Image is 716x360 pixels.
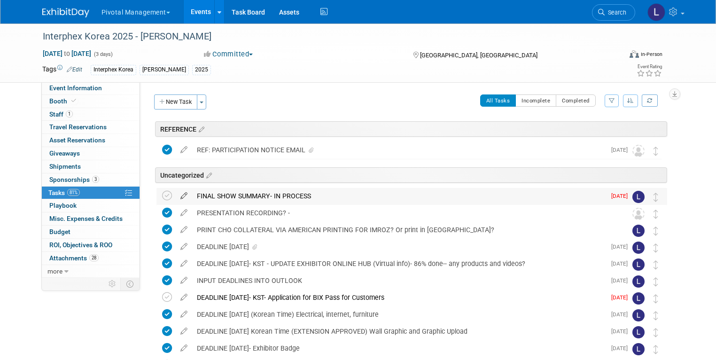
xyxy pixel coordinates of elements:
[47,267,62,275] span: more
[642,94,658,107] a: Refresh
[49,97,78,105] span: Booth
[611,294,632,301] span: [DATE]
[654,260,658,269] i: Move task
[49,123,107,131] span: Travel Reservations
[42,212,140,225] a: Misc. Expenses & Credits
[632,258,645,271] img: Leslie Pelton
[201,49,257,59] button: Committed
[196,124,204,133] a: Edit sections
[204,170,212,180] a: Edit sections
[42,173,140,186] a: Sponsorships3
[42,226,140,238] a: Budget
[605,9,626,16] span: Search
[420,52,537,59] span: [GEOGRAPHIC_DATA], [GEOGRAPHIC_DATA]
[611,147,632,153] span: [DATE]
[192,188,606,204] div: FINAL SHOW SUMMARY- IN PROCESS
[654,294,658,303] i: Move task
[192,273,606,289] div: INPUT DEADLINES INTO OUTLOOK
[67,189,80,196] span: 81%
[611,243,632,250] span: [DATE]
[192,306,606,322] div: DEADLINE [DATE] (Korean Time) Electrical, internet, furniture
[48,189,80,196] span: Tasks
[176,259,192,268] a: edit
[155,167,667,183] div: Uncategorized
[176,226,192,234] a: edit
[654,227,658,235] i: Move task
[632,242,645,254] img: Leslie Pelton
[42,95,140,108] a: Booth
[480,94,516,107] button: All Tasks
[632,145,645,157] img: Unassigned
[192,205,614,221] div: PRESENTATION RECORDING? -
[42,82,140,94] a: Event Information
[154,94,197,110] button: New Task
[49,136,105,144] span: Asset Reservations
[42,265,140,278] a: more
[632,208,645,220] img: Unassigned
[49,215,123,222] span: Misc. Expenses & Credits
[89,254,99,261] span: 28
[611,328,632,335] span: [DATE]
[42,147,140,160] a: Giveaways
[192,323,606,339] div: DEADLINE [DATE] Korean Time (EXTENSION APPROVED) Wall Graphic and Graphic Upload
[654,147,658,156] i: Move task
[611,345,632,352] span: [DATE]
[176,243,192,251] a: edit
[42,134,140,147] a: Asset Reservations
[654,210,658,219] i: Move task
[632,275,645,288] img: Leslie Pelton
[611,193,632,199] span: [DATE]
[91,65,136,75] div: Interphex Korea
[192,239,606,255] div: DEADLINE [DATE]
[42,199,140,212] a: Playbook
[42,239,140,251] a: ROI, Objectives & ROO
[176,276,192,285] a: edit
[611,277,632,284] span: [DATE]
[104,278,121,290] td: Personalize Event Tab Strip
[654,243,658,252] i: Move task
[637,64,662,69] div: Event Rating
[42,8,89,17] img: ExhibitDay
[93,51,113,57] span: (3 days)
[632,309,645,321] img: Leslie Pelton
[654,277,658,286] i: Move task
[42,160,140,173] a: Shipments
[49,84,102,92] span: Event Information
[192,340,606,356] div: DEADLINE [DATE]- Exhibitor Badge
[42,187,140,199] a: Tasks81%
[654,311,658,320] i: Move task
[176,310,192,319] a: edit
[632,292,645,305] img: Leslie Pelton
[49,228,70,235] span: Budget
[71,98,76,103] i: Booth reservation complete
[120,278,140,290] td: Toggle Event Tabs
[49,254,99,262] span: Attachments
[140,65,189,75] div: [PERSON_NAME]
[654,193,658,202] i: Move task
[611,260,632,267] span: [DATE]
[62,50,71,57] span: to
[42,64,82,75] td: Tags
[42,108,140,121] a: Staff1
[192,222,614,238] div: PRINT CHO COLLATERAL VIA AMERICAN PRINTING FOR IMROZ? Or print in [GEOGRAPHIC_DATA]?
[640,51,662,58] div: In-Person
[192,290,606,305] div: DEADLINE [DATE]- KST- Application for BIX Pass for Customers
[654,345,658,354] i: Move task
[632,225,645,237] img: Leslie Pelton
[49,110,73,118] span: Staff
[571,49,662,63] div: Event Format
[49,241,112,249] span: ROI, Objectives & ROO
[632,191,645,203] img: Leslie Pelton
[630,50,639,58] img: Format-Inperson.png
[176,327,192,336] a: edit
[39,28,610,45] div: Interphex Korea 2025 - [PERSON_NAME]
[647,3,665,21] img: Leslie Pelton
[176,344,192,352] a: edit
[515,94,556,107] button: Incomplete
[49,163,81,170] span: Shipments
[192,65,211,75] div: 2025
[611,311,632,318] span: [DATE]
[192,142,606,158] div: REF: PARTICIPATION NOTICE EMAIL
[66,110,73,117] span: 1
[155,121,667,137] div: REFERENCE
